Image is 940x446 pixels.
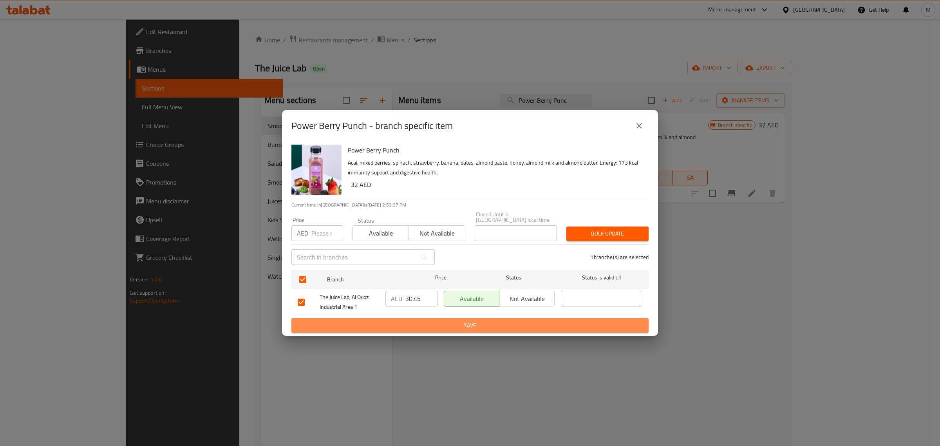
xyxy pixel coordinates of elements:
button: Not available [409,225,465,241]
p: 1 branche(s) are selected [590,253,649,261]
button: Bulk update [566,227,649,241]
span: Branch [327,275,409,285]
button: Not available [499,291,555,306]
h2: Power Berry Punch - branch specific item [291,120,453,132]
p: AED [297,228,308,238]
span: The Juice Lab, Al Quoz Industrial Area 1 [320,292,379,312]
button: Available [352,225,409,241]
span: Status is valid till [561,273,642,283]
button: Save [291,318,649,333]
img: Power Berry Punch [291,145,342,195]
input: Please enter price [311,225,343,241]
h6: 32 AED [351,179,642,190]
p: Acai, mixed berries, spinach, strawberry, banana, dates, almond paste, honey, almond milk and alm... [348,158,642,178]
span: Bulk update [573,229,642,239]
button: Available [444,291,499,306]
span: Available [356,228,406,239]
p: AED [391,294,402,303]
input: Please enter price [405,291,437,306]
span: Save [298,321,642,330]
span: Not available [503,293,551,305]
span: Not available [412,228,462,239]
span: Price [415,273,467,283]
input: Search in branches [291,249,417,265]
span: Available [447,293,496,305]
p: Current time in [GEOGRAPHIC_DATA] is [DATE] 2:53:37 PM [291,201,649,208]
span: Status [473,273,555,283]
button: close [630,116,649,135]
h6: Power Berry Punch [348,145,642,156]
